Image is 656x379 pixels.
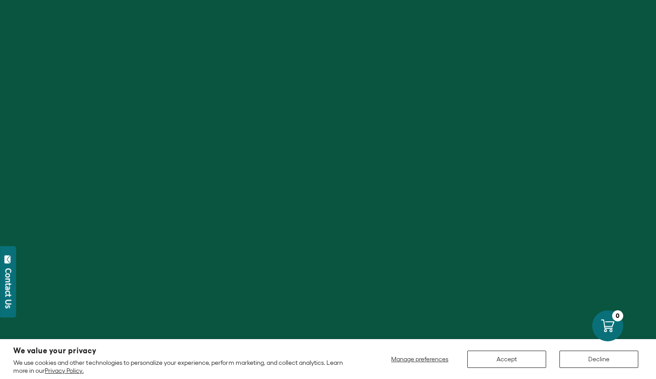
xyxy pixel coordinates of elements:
div: 0 [612,310,623,321]
button: Decline [559,351,638,368]
button: Manage preferences [386,351,454,368]
p: We use cookies and other technologies to personalize your experience, perform marketing, and coll... [13,359,354,375]
h2: We value your privacy [13,347,354,355]
a: Privacy Policy. [45,367,83,374]
div: Contact Us [4,268,13,309]
button: Accept [467,351,546,368]
span: Manage preferences [391,356,448,363]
